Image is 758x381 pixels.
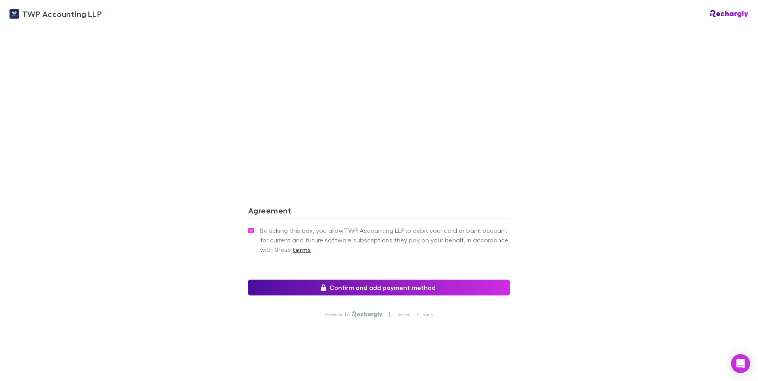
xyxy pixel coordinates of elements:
[731,354,750,373] div: Open Intercom Messenger
[417,311,433,318] a: Privacy
[397,311,410,318] a: Terms
[293,246,311,253] strong: terms
[248,280,510,295] button: Confirm and add payment method
[352,311,383,318] img: Rechargly Logo
[710,10,748,18] img: Rechargly Logo
[10,9,19,19] img: TWP Accounting LLP's Logo
[248,206,510,218] h3: Agreement
[325,311,352,318] p: Powered by
[260,226,510,254] span: By ticking this box, you allow TWP Accounting LLP to debit your card or bank account for current ...
[22,8,102,20] span: TWP Accounting LLP
[389,311,390,318] p: |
